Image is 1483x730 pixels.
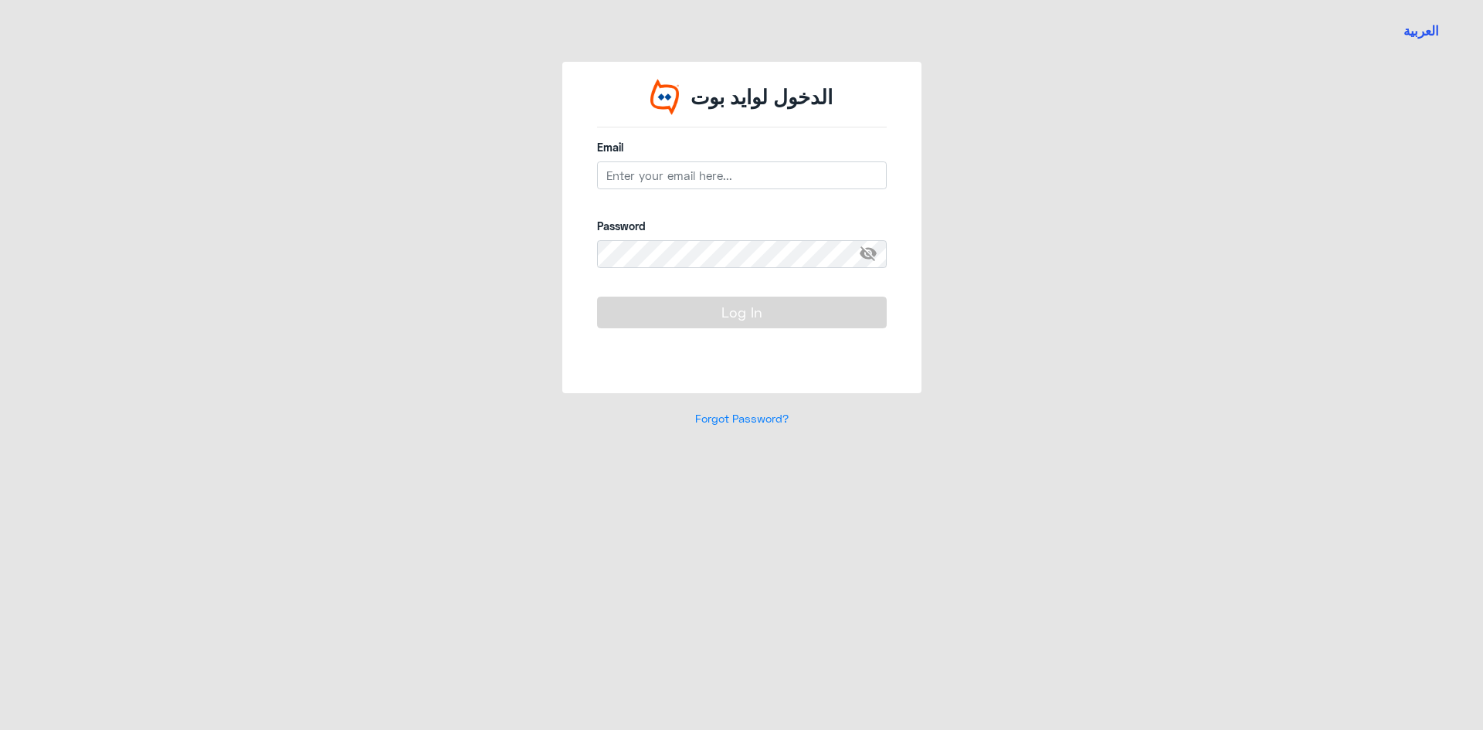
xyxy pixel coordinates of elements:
[859,240,887,268] span: visibility_off
[691,83,833,112] p: الدخول لوايد بوت
[597,218,887,234] label: Password
[1394,12,1448,50] a: تغيير اللغة
[695,412,789,425] a: Forgot Password?
[597,139,887,155] label: Email
[650,79,680,115] img: Widebot Logo
[1403,22,1439,41] button: العربية
[597,297,887,328] button: Log In
[597,161,887,189] input: Enter your email here...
